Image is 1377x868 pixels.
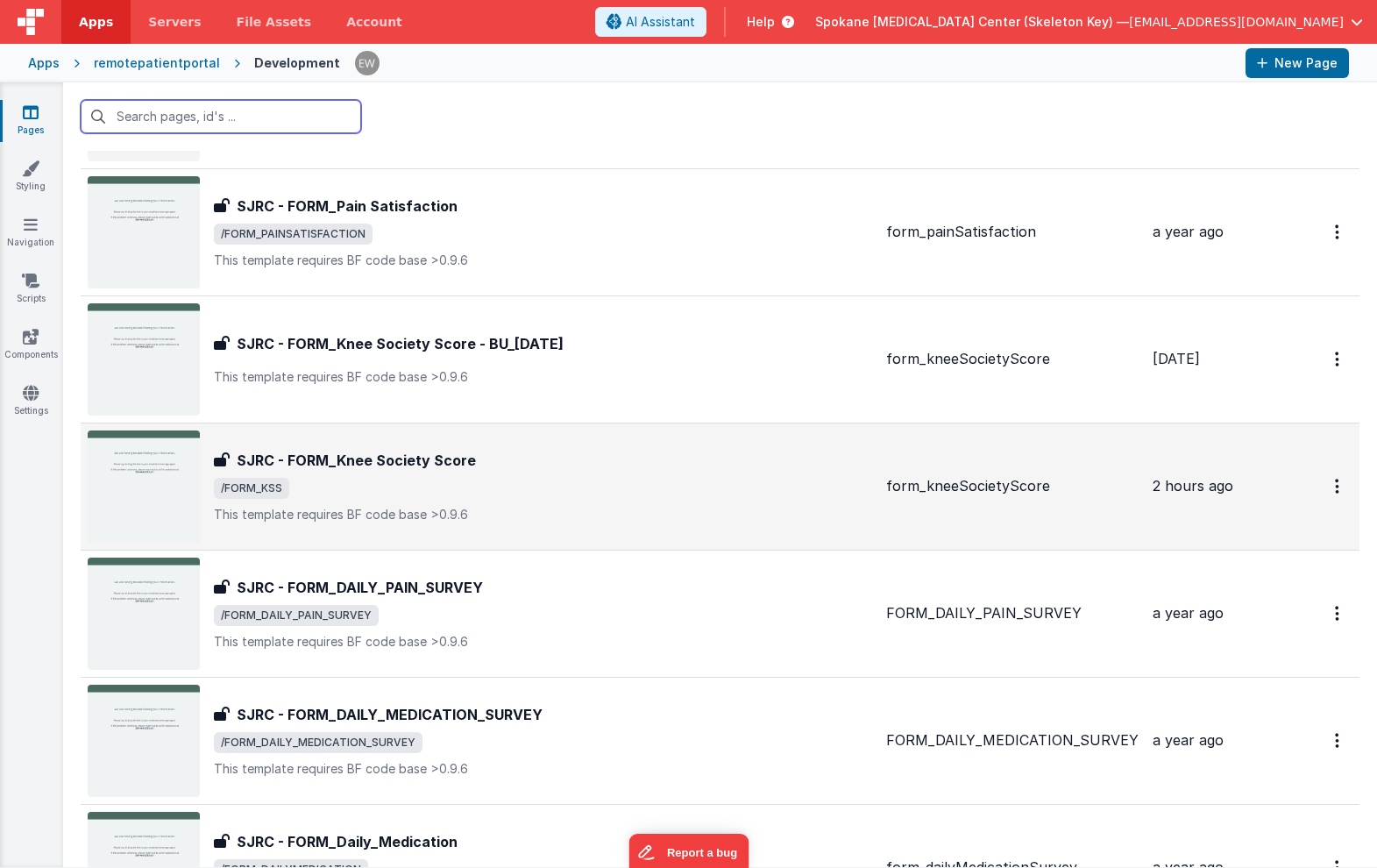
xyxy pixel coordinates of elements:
[886,730,1139,751] div: FORM_DAILY_MEDICATION_SURVEY
[1324,341,1352,377] button: Options
[1153,604,1224,622] span: a year ago
[214,633,872,651] p: This template requires BF code base >0.9.6
[886,603,1139,623] div: FORM_DAILY_PAIN_SURVEY
[79,13,113,31] span: Apps
[254,54,340,72] div: Development
[1129,13,1344,31] span: [EMAIL_ADDRESS][DOMAIN_NAME]
[1324,595,1352,631] button: Options
[355,51,380,75] img: daf6185105a2932719d0487c37da19b1
[214,368,872,386] p: This template requires BF code base >0.9.6
[237,450,476,471] h3: SJRC - FORM_Knee Society Score
[886,222,1139,242] div: form_painSatisfaction
[28,54,60,72] div: Apps
[237,333,564,354] h3: SJRC - FORM_Knee Society Score - BU_[DATE]
[237,704,543,725] h3: SJRC - FORM_DAILY_MEDICATION_SURVEY
[1246,48,1349,78] button: New Page
[886,349,1139,369] div: form_kneeSocietyScore
[626,13,695,31] span: AI Assistant
[886,476,1139,496] div: form_kneeSocietyScore
[214,605,379,626] span: /FORM_DAILY_PAIN_SURVEY
[595,7,706,37] button: AI Assistant
[815,13,1363,31] button: Spokane [MEDICAL_DATA] Center (Skeleton Key) — [EMAIL_ADDRESS][DOMAIN_NAME]
[94,54,220,72] div: remotepatientportal
[1324,722,1352,758] button: Options
[148,13,201,31] span: Servers
[747,13,775,31] span: Help
[237,13,312,31] span: File Assets
[237,196,458,217] h3: SJRC - FORM_Pain Satisfaction
[1153,223,1224,240] span: a year ago
[214,506,872,523] p: This template requires BF code base >0.9.6
[214,478,289,499] span: /FORM_KSS
[81,100,361,133] input: Search pages, id's ...
[1153,350,1200,367] span: [DATE]
[1324,214,1352,250] button: Options
[214,732,422,753] span: /FORM_DAILY_MEDICATION_SURVEY
[1324,468,1352,504] button: Options
[237,831,458,852] h3: SJRC - FORM_Daily_Medication
[237,577,483,598] h3: SJRC - FORM_DAILY_PAIN_SURVEY
[1153,731,1224,749] span: a year ago
[214,224,373,245] span: /FORM_PAINSATISFACTION
[214,252,872,269] p: This template requires BF code base >0.9.6
[214,760,872,778] p: This template requires BF code base >0.9.6
[815,13,1129,31] span: Spokane [MEDICAL_DATA] Center (Skeleton Key) —
[1153,477,1233,494] span: 2 hours ago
